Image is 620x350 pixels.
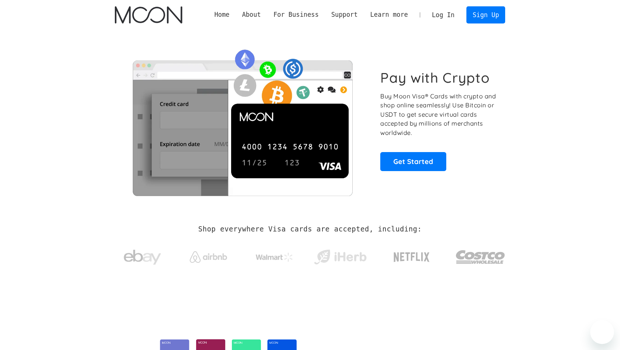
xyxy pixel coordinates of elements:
[426,7,461,23] a: Log In
[380,69,490,86] h1: Pay with Crypto
[456,243,506,271] img: Costco
[370,10,408,19] div: Learn more
[115,6,182,23] a: home
[312,247,368,267] img: iHerb
[590,320,614,344] iframe: Button to launch messaging window
[456,236,506,275] a: Costco
[246,245,302,265] a: Walmart
[124,246,161,269] img: ebay
[364,10,414,19] div: Learn more
[115,6,182,23] img: Moon Logo
[180,244,236,267] a: Airbnb
[115,44,370,196] img: Moon Cards let you spend your crypto anywhere Visa is accepted.
[236,10,267,19] div: About
[378,240,445,270] a: Netflix
[312,240,368,271] a: iHerb
[208,10,236,19] a: Home
[267,10,325,19] div: For Business
[331,10,358,19] div: Support
[393,248,430,267] img: Netflix
[198,225,422,233] h2: Shop everywhere Visa cards are accepted, including:
[325,10,364,19] div: Support
[256,253,293,262] img: Walmart
[242,10,261,19] div: About
[380,152,446,171] a: Get Started
[273,10,318,19] div: For Business
[190,251,227,263] img: Airbnb
[115,238,170,273] a: ebay
[380,92,497,138] p: Buy Moon Visa® Cards with crypto and shop online seamlessly! Use Bitcoin or USDT to get secure vi...
[466,6,505,23] a: Sign Up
